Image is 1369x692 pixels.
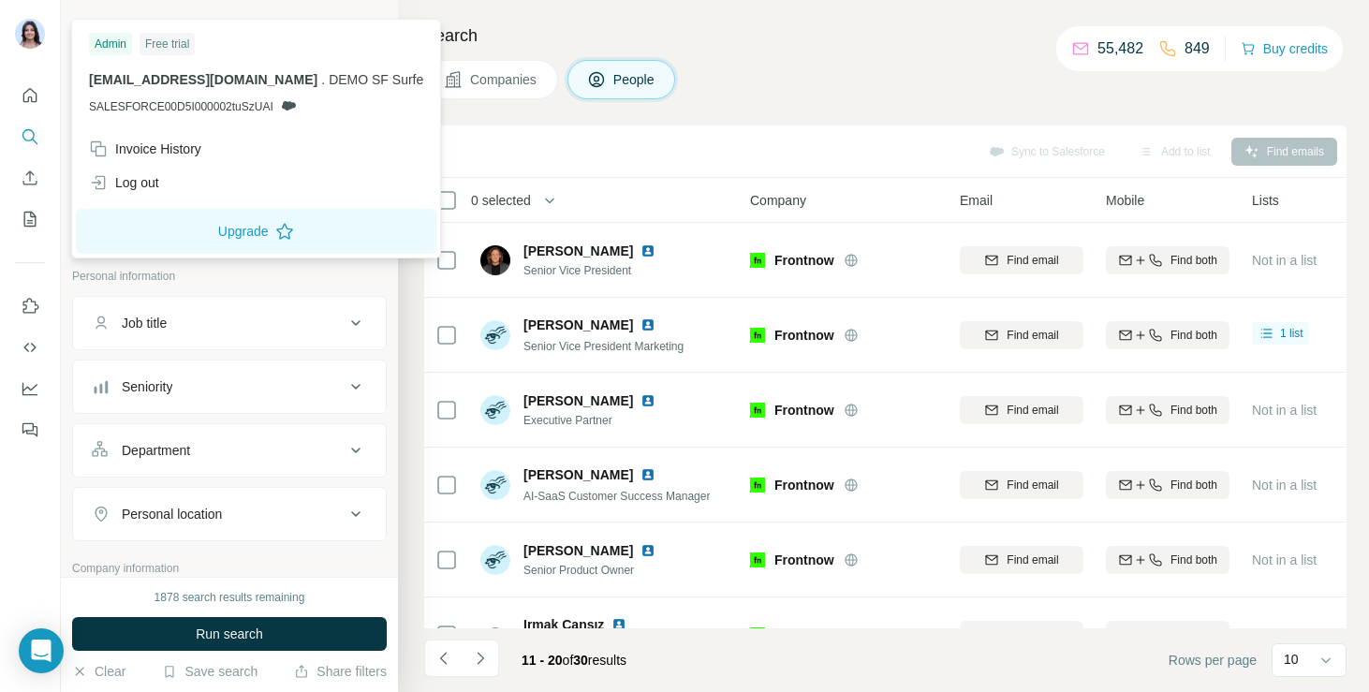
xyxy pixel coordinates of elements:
[523,242,633,260] span: [PERSON_NAME]
[523,262,678,279] span: Senior Vice President
[480,395,510,425] img: Avatar
[1106,191,1144,210] span: Mobile
[1007,552,1058,568] span: Find email
[15,202,45,236] button: My lists
[89,173,159,192] div: Log out
[1185,37,1210,60] p: 849
[89,98,273,115] span: SALESFORCE00D5I000002tuSzUAI
[960,546,1083,574] button: Find email
[573,653,588,668] span: 30
[480,320,510,350] img: Avatar
[73,492,386,537] button: Personal location
[72,617,387,651] button: Run search
[960,471,1083,499] button: Find email
[1252,478,1317,493] span: Not in a list
[15,120,45,154] button: Search
[750,552,765,567] img: Logo of Frontnow
[522,653,626,668] span: results
[140,33,195,55] div: Free trial
[1284,650,1299,669] p: 10
[1007,626,1058,643] span: Find email
[523,465,633,484] span: [PERSON_NAME]
[1106,321,1229,349] button: Find both
[1252,253,1317,268] span: Not in a list
[1252,403,1317,418] span: Not in a list
[640,317,655,332] img: LinkedIn logo
[1252,552,1317,567] span: Not in a list
[640,543,655,558] img: LinkedIn logo
[523,490,710,503] span: AI-SaaS Customer Success Manager
[1106,546,1229,574] button: Find both
[1170,477,1217,493] span: Find both
[640,393,655,408] img: LinkedIn logo
[73,301,386,346] button: Job title
[122,441,190,460] div: Department
[321,72,325,87] span: .
[774,251,834,270] span: Frontnow
[1170,252,1217,269] span: Find both
[89,33,132,55] div: Admin
[1170,327,1217,344] span: Find both
[523,391,633,410] span: [PERSON_NAME]
[523,541,633,560] span: [PERSON_NAME]
[19,628,64,673] div: Open Intercom Messenger
[1106,471,1229,499] button: Find both
[89,72,317,87] span: [EMAIL_ADDRESS][DOMAIN_NAME]
[1106,621,1229,649] button: Find both
[462,640,499,677] button: Navigate to next page
[326,11,398,39] button: Hide
[960,246,1083,274] button: Find email
[1106,246,1229,274] button: Find both
[15,372,45,405] button: Dashboard
[613,70,656,89] span: People
[1097,37,1143,60] p: 55,482
[72,268,387,285] p: Personal information
[1170,626,1217,643] span: Find both
[1007,477,1058,493] span: Find email
[155,589,305,606] div: 1878 search results remaining
[1252,627,1317,642] span: Not in a list
[774,476,834,494] span: Frontnow
[1007,327,1058,344] span: Find email
[750,627,765,642] img: Logo of Frontnow
[960,191,993,210] span: Email
[15,161,45,195] button: Enrich CSV
[1170,552,1217,568] span: Find both
[1007,252,1058,269] span: Find email
[470,70,538,89] span: Companies
[750,403,765,418] img: Logo of Frontnow
[424,22,1347,49] h4: Search
[122,314,167,332] div: Job title
[76,209,436,254] button: Upgrade
[611,617,626,632] img: LinkedIn logo
[15,413,45,447] button: Feedback
[1170,402,1217,419] span: Find both
[750,253,765,268] img: Logo of Frontnow
[72,17,131,34] div: New search
[774,401,834,420] span: Frontnow
[471,191,531,210] span: 0 selected
[563,653,574,668] span: of
[1106,396,1229,424] button: Find both
[480,545,510,575] img: Avatar
[72,662,125,681] button: Clear
[73,364,386,409] button: Seniority
[424,640,462,677] button: Navigate to previous page
[1169,651,1257,670] span: Rows per page
[294,662,387,681] button: Share filters
[72,560,387,577] p: Company information
[750,191,806,210] span: Company
[15,19,45,49] img: Avatar
[640,467,655,482] img: LinkedIn logo
[750,328,765,343] img: Logo of Frontnow
[480,245,510,275] img: Avatar
[774,626,834,644] span: Frontnow
[523,615,604,634] span: Irmak Cansız
[960,396,1083,424] button: Find email
[480,620,510,650] img: Avatar
[15,289,45,323] button: Use Surfe on LinkedIn
[960,621,1083,649] button: Find email
[15,79,45,112] button: Quick start
[15,331,45,364] button: Use Surfe API
[523,340,684,353] span: Senior Vice President Marketing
